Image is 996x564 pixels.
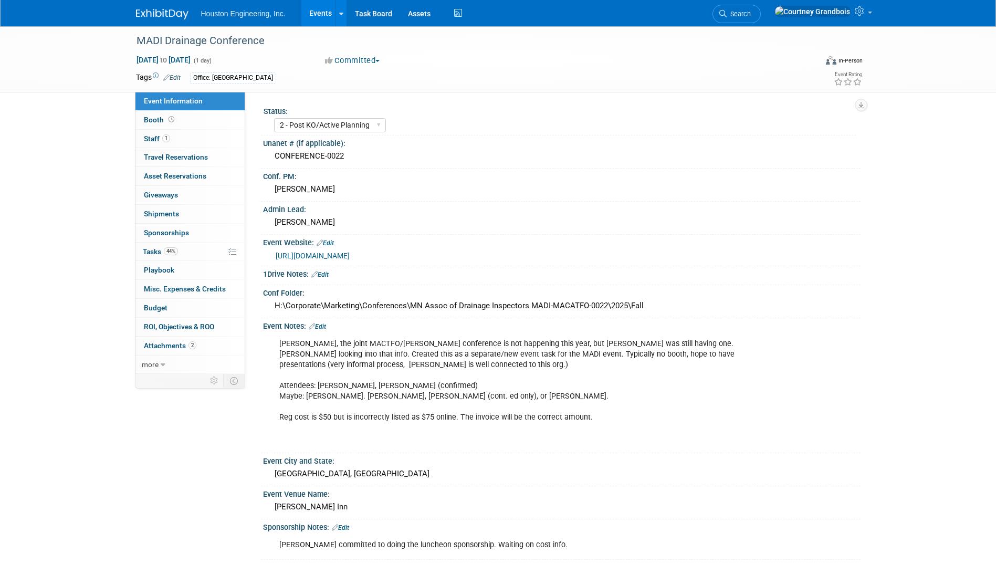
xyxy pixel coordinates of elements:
td: Personalize Event Tab Strip [205,374,224,388]
a: Edit [309,323,326,330]
span: Search [727,10,751,18]
div: Admin Lead: [263,202,861,215]
a: Misc. Expenses & Credits [135,280,245,298]
a: Edit [332,524,349,531]
span: [DATE] [DATE] [136,55,191,65]
div: MADI Drainage Conference [133,32,801,50]
a: Staff1 [135,130,245,148]
div: Sponsorship Notes: [263,519,861,533]
span: more [142,360,159,369]
div: H:\Corporate\Marketing\Conferences\MN Assoc of Drainage Inspectors MADI-MACATFO-0022\2025\Fall [271,298,853,314]
span: Budget [144,304,167,312]
a: Booth [135,111,245,129]
a: Budget [135,299,245,317]
a: Edit [317,239,334,247]
span: Event Information [144,97,203,105]
a: Giveaways [135,186,245,204]
span: Travel Reservations [144,153,208,161]
div: 1Drive Notes: [263,266,861,280]
a: Search [712,5,761,23]
span: to [159,56,169,64]
span: Staff [144,134,170,143]
a: Playbook [135,261,245,279]
span: Giveaways [144,191,178,199]
a: ROI, Objectives & ROO [135,318,245,336]
td: Toggle Event Tabs [223,374,245,388]
div: Conf Folder: [263,285,861,298]
span: Misc. Expenses & Credits [144,285,226,293]
div: [PERSON_NAME] [271,214,853,231]
div: Event Notes: [263,318,861,332]
a: Shipments [135,205,245,223]
span: Booth [144,116,176,124]
img: Courtney Grandbois [774,6,851,17]
a: more [135,356,245,374]
div: Event City and State: [263,453,861,466]
div: Event Venue Name: [263,486,861,499]
span: Shipments [144,210,179,218]
span: Tasks [143,247,178,256]
span: Playbook [144,266,174,274]
a: Edit [163,74,181,81]
td: Tags [136,72,181,84]
div: Conf. PM: [263,169,861,182]
div: [GEOGRAPHIC_DATA], [GEOGRAPHIC_DATA] [271,466,853,482]
span: Houston Engineering, Inc. [201,9,286,18]
span: ROI, Objectives & ROO [144,322,214,331]
div: [PERSON_NAME] committed to doing the luncheon sponsorship. Waiting on cost info. [272,535,745,556]
span: 2 [188,341,196,349]
div: Unanet # (if applicable): [263,135,861,149]
div: In-Person [838,57,863,65]
div: Event Format [755,55,863,70]
div: Event Rating [834,72,862,77]
div: Office: [GEOGRAPHIC_DATA] [190,72,276,83]
a: Tasks44% [135,243,245,261]
span: 44% [164,247,178,255]
a: Edit [311,271,329,278]
div: CONFERENCE-0022 [271,148,853,164]
a: Attachments2 [135,337,245,355]
span: 1 [162,134,170,142]
a: Travel Reservations [135,148,245,166]
a: Asset Reservations [135,167,245,185]
a: Event Information [135,92,245,110]
span: Attachments [144,341,196,350]
div: [PERSON_NAME] [271,181,853,197]
button: Committed [321,55,384,66]
a: Sponsorships [135,224,245,242]
div: [PERSON_NAME], the joint MACTFO/[PERSON_NAME] conference is not happening this year, but [PERSON_... [272,333,745,450]
img: ExhibitDay [136,9,188,19]
a: [URL][DOMAIN_NAME] [276,252,350,260]
div: [PERSON_NAME] Inn [271,499,853,515]
span: Sponsorships [144,228,189,237]
img: Format-Inperson.png [826,56,836,65]
div: Status: [264,103,856,117]
span: Booth not reserved yet [166,116,176,123]
span: Asset Reservations [144,172,206,180]
span: (1 day) [193,57,212,64]
div: Event Website: [263,235,861,248]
